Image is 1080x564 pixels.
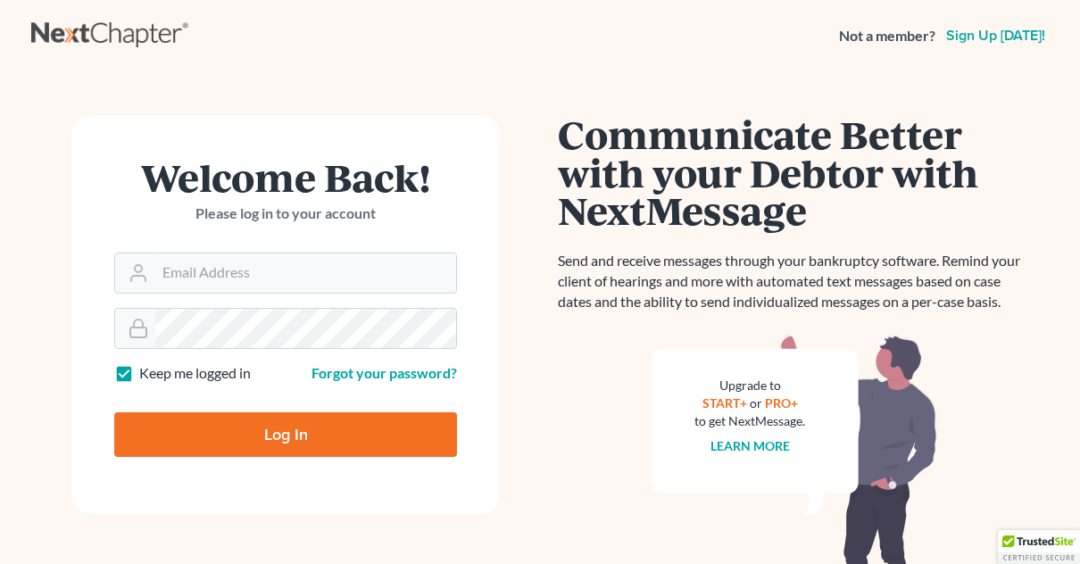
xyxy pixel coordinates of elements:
[998,530,1080,564] div: TrustedSite Certified
[155,253,456,293] input: Email Address
[702,395,747,411] a: START+
[139,363,251,384] label: Keep me logged in
[114,203,457,224] p: Please log in to your account
[558,251,1031,312] p: Send and receive messages through your bankruptcy software. Remind your client of hearings and mo...
[694,377,805,394] div: Upgrade to
[710,438,790,453] a: Learn more
[750,395,762,411] span: or
[558,115,1031,229] h1: Communicate Better with your Debtor with NextMessage
[114,412,457,457] input: Log In
[765,395,798,411] a: PRO+
[694,412,805,430] div: to get NextMessage.
[943,29,1049,43] a: Sign up [DATE]!
[312,364,457,381] a: Forgot your password?
[839,26,935,46] strong: Not a member?
[114,158,457,196] h1: Welcome Back!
